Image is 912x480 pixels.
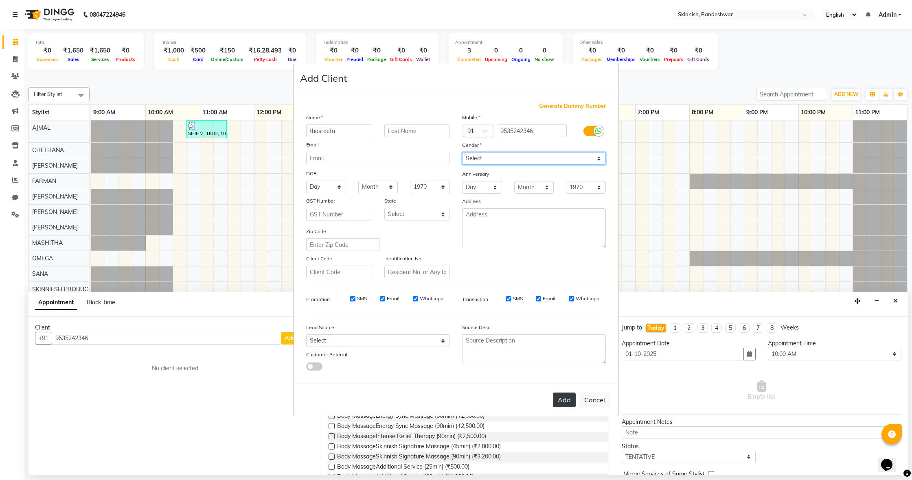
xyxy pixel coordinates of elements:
[306,296,330,303] label: Promotion
[306,324,334,331] label: Lead Source
[462,198,481,205] label: Address
[579,392,610,408] button: Cancel
[384,266,450,278] input: Resident No. or Any Id
[384,124,450,137] input: Last Name
[539,102,606,110] span: Generate Dummy Number
[462,296,488,303] label: Transaction
[306,351,347,358] label: Customer Referral
[306,170,317,177] label: DOB
[384,255,423,262] label: Identification No.
[306,114,323,121] label: Name
[300,71,347,85] h4: Add Client
[306,228,326,235] label: Zip Code
[306,238,379,251] input: Enter Zip Code
[420,295,443,302] label: Whatsapp
[357,295,367,302] label: SMS
[462,324,490,331] label: Source Desc
[462,142,482,149] label: Gender
[306,141,319,148] label: Email
[553,393,576,407] button: Add
[387,295,399,302] label: Email
[497,124,567,137] input: Mobile
[462,170,489,178] label: Anniversary
[306,208,372,220] input: GST Number
[513,295,523,302] label: SMS
[543,295,555,302] label: Email
[576,295,599,302] label: Whatsapp
[384,197,396,205] label: State
[306,124,372,137] input: First Name
[462,114,480,121] label: Mobile
[306,152,450,164] input: Email
[306,255,332,262] label: Client Code
[306,266,372,278] input: Client Code
[306,197,335,205] label: GST Number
